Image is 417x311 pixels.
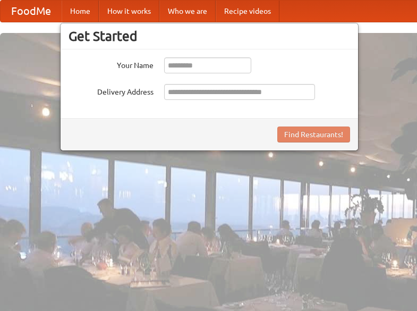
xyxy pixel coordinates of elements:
[69,28,350,44] h3: Get Started
[1,1,62,22] a: FoodMe
[99,1,159,22] a: How it works
[216,1,279,22] a: Recipe videos
[69,57,154,71] label: Your Name
[277,127,350,142] button: Find Restaurants!
[69,84,154,97] label: Delivery Address
[62,1,99,22] a: Home
[159,1,216,22] a: Who we are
